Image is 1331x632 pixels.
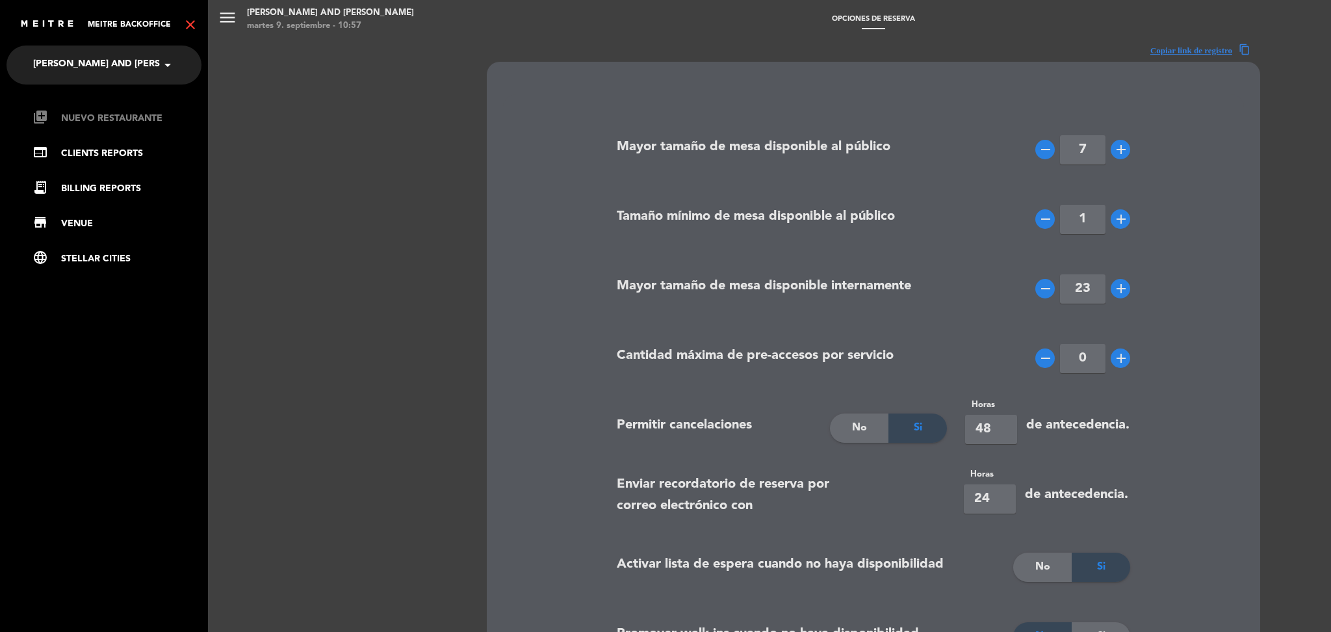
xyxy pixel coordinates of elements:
[88,20,171,29] span: Meitre backoffice
[32,146,201,161] a: webCLIENTS REPORTS
[32,216,201,231] a: storeVENUE
[183,17,198,33] i: close
[32,179,48,195] i: receipt_long
[32,109,48,125] i: library_add
[19,20,75,29] img: MEITRE
[32,215,48,230] i: store
[32,181,201,196] a: receipt_longBILLING REPORTS
[32,250,48,265] i: language
[33,51,210,79] span: [PERSON_NAME] and [PERSON_NAME]
[32,251,201,267] a: Stellar cities
[32,144,48,160] i: web
[32,111,201,126] a: Nuevo Restaurante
